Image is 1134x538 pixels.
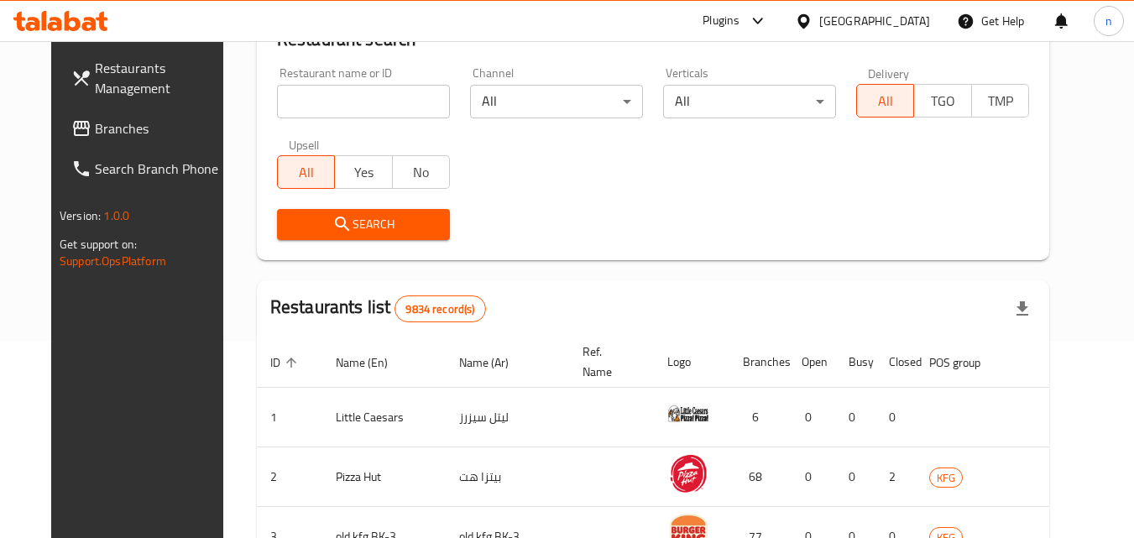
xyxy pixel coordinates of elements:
[729,337,788,388] th: Branches
[788,447,835,507] td: 0
[60,250,166,272] a: Support.OpsPlatform
[875,337,916,388] th: Closed
[277,85,450,118] input: Search for restaurant name or ID..
[277,209,450,240] button: Search
[971,84,1029,118] button: TMP
[470,85,643,118] div: All
[921,89,964,113] span: TGO
[583,342,634,382] span: Ref. Name
[788,388,835,447] td: 0
[729,447,788,507] td: 68
[289,138,320,150] label: Upsell
[277,155,335,189] button: All
[864,89,907,113] span: All
[930,468,962,488] span: KFG
[446,447,569,507] td: بيتزا هت
[835,388,875,447] td: 0
[729,388,788,447] td: 6
[58,48,241,108] a: Restaurants Management
[290,214,436,235] span: Search
[788,337,835,388] th: Open
[979,89,1022,113] span: TMP
[929,353,1002,373] span: POS group
[819,12,930,30] div: [GEOGRAPHIC_DATA]
[395,301,484,317] span: 9834 record(s)
[60,233,137,255] span: Get support on:
[1002,289,1043,329] div: Export file
[336,353,410,373] span: Name (En)
[342,160,385,185] span: Yes
[392,155,450,189] button: No
[913,84,971,118] button: TGO
[1105,12,1112,30] span: n
[459,353,530,373] span: Name (Ar)
[667,393,709,435] img: Little Caesars
[95,159,227,179] span: Search Branch Phone
[856,84,914,118] button: All
[58,149,241,189] a: Search Branch Phone
[58,108,241,149] a: Branches
[257,388,322,447] td: 1
[667,452,709,494] img: Pizza Hut
[270,353,302,373] span: ID
[663,85,836,118] div: All
[285,160,328,185] span: All
[875,447,916,507] td: 2
[95,58,227,98] span: Restaurants Management
[654,337,729,388] th: Logo
[835,447,875,507] td: 0
[60,205,101,227] span: Version:
[395,295,485,322] div: Total records count
[95,118,227,138] span: Branches
[103,205,129,227] span: 1.0.0
[322,388,446,447] td: Little Caesars
[334,155,392,189] button: Yes
[400,160,443,185] span: No
[868,67,910,79] label: Delivery
[835,337,875,388] th: Busy
[277,27,1029,52] h2: Restaurant search
[446,388,569,447] td: ليتل سيزرز
[875,388,916,447] td: 0
[257,447,322,507] td: 2
[703,11,739,31] div: Plugins
[270,295,486,322] h2: Restaurants list
[322,447,446,507] td: Pizza Hut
